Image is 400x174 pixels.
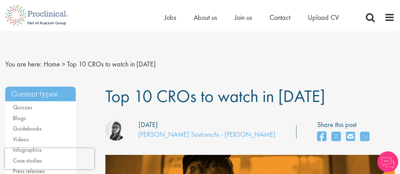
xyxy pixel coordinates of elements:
[164,13,176,22] a: Jobs
[346,129,355,144] a: share on email
[44,60,60,69] a: breadcrumb link
[13,135,29,143] a: Videos
[13,103,32,111] a: Quizzes
[13,146,42,153] a: Infographics
[332,129,341,144] a: share on twitter
[308,13,339,22] a: Upload CV
[139,120,158,130] div: [DATE]
[317,129,326,144] a: share on facebook
[5,87,76,102] h3: Content types
[5,148,94,169] iframe: reCAPTCHA
[360,129,369,144] a: share on whats app
[105,120,126,141] img: Theodora Savlovschi - Wicks
[5,60,42,69] span: You are here:
[194,13,217,22] a: About us
[13,125,42,132] a: Guidebooks
[317,120,373,130] label: Share this post
[138,130,275,139] a: [PERSON_NAME] Savlovschi - [PERSON_NAME]
[67,60,156,69] span: Top 10 CROs to watch in [DATE]
[13,114,26,122] a: Blogs
[105,85,325,107] span: Top 10 CROs to watch in [DATE]
[235,13,252,22] a: Join us
[377,151,398,172] img: Chatbot
[269,13,290,22] a: Contact
[62,60,65,69] span: >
